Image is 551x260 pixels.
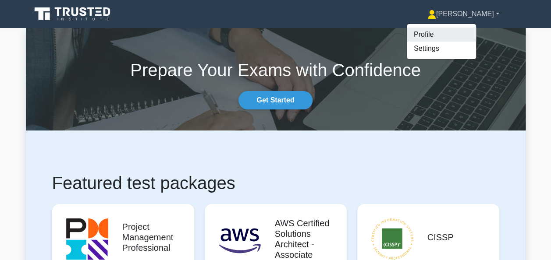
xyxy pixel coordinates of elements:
h1: Prepare Your Exams with Confidence [26,60,526,81]
ul: [PERSON_NAME] [406,24,476,60]
a: [PERSON_NAME] [406,5,520,23]
h1: Featured test packages [52,172,499,193]
a: Profile [407,28,476,42]
a: Get Started [238,91,312,109]
a: Settings [407,42,476,56]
